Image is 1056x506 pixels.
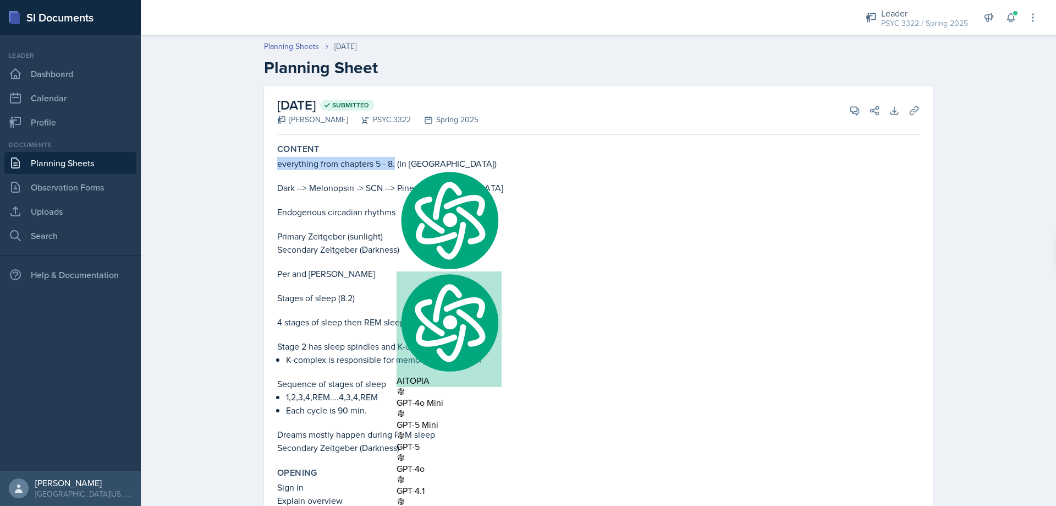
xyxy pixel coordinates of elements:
[277,441,920,454] p: Secondary Zeitgeber (Darkness)
[277,428,920,441] p: Dreams mostly happen during REM sleep
[4,225,136,247] a: Search
[397,431,405,440] img: gpt-black.svg
[277,95,479,115] h2: [DATE]
[277,315,920,329] p: 4 stages of sleep then REM sleep (paradoxical sleep)
[397,409,502,431] div: GPT-5 Mini
[277,467,317,478] label: Opening
[286,390,920,404] p: 1,2,3,4,REM....4,3,4,REM
[4,140,136,150] div: Documents
[4,200,136,222] a: Uploads
[277,481,920,494] p: Sign in
[397,475,502,497] div: GPT-4.1
[4,264,136,286] div: Help & Documentation
[397,453,405,462] img: gpt-black.svg
[397,453,502,475] div: GPT-4o
[277,340,920,353] p: Stage 2 has sleep spindles and K-complex
[277,243,920,256] p: Secondary Zeitgeber (Darkness)
[277,230,920,243] p: Primary Zeitgeber (sunlight)
[411,114,479,126] div: Spring 2025
[277,377,920,390] p: Sequence of stages of sleep
[397,271,502,374] img: logo.svg
[35,488,132,499] div: [GEOGRAPHIC_DATA][US_STATE]
[277,267,920,280] p: Per and [PERSON_NAME]
[4,176,136,198] a: Observation Forms
[4,63,136,85] a: Dashboard
[264,58,933,78] h2: Planning Sheet
[277,144,320,155] label: Content
[277,205,920,219] p: Endogenous circadian rhythms
[4,51,136,61] div: Leader
[397,475,405,484] img: gpt-black.svg
[348,114,411,126] div: PSYC 3322
[4,87,136,109] a: Calendar
[277,157,920,170] p: everything from chapters 5 - 8. (In [GEOGRAPHIC_DATA])
[277,181,920,194] p: Dark --> Melonopsin -> SCN --> Pineal --> [MEDICAL_DATA]
[4,152,136,174] a: Planning Sheets
[397,271,502,387] div: AITOPIA
[4,111,136,133] a: Profile
[397,497,405,506] img: gpt-black.svg
[397,387,502,409] div: GPT-4o Mini
[286,404,920,417] p: Each cycle is 90 min.
[397,431,502,453] div: GPT-5
[332,101,369,110] span: Submitted
[881,18,968,29] div: PSYC 3322 / Spring 2025
[277,291,920,304] p: Stages of sleep (8.2)
[397,169,502,271] img: logo.svg
[286,353,920,366] p: K-complex is responsible for memory consolidation
[881,7,968,20] div: Leader
[397,387,405,396] img: gpt-black.svg
[397,409,405,418] img: gpt-black.svg
[277,114,348,126] div: [PERSON_NAME]
[35,477,132,488] div: [PERSON_NAME]
[334,41,356,52] div: [DATE]
[264,41,319,52] a: Planning Sheets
